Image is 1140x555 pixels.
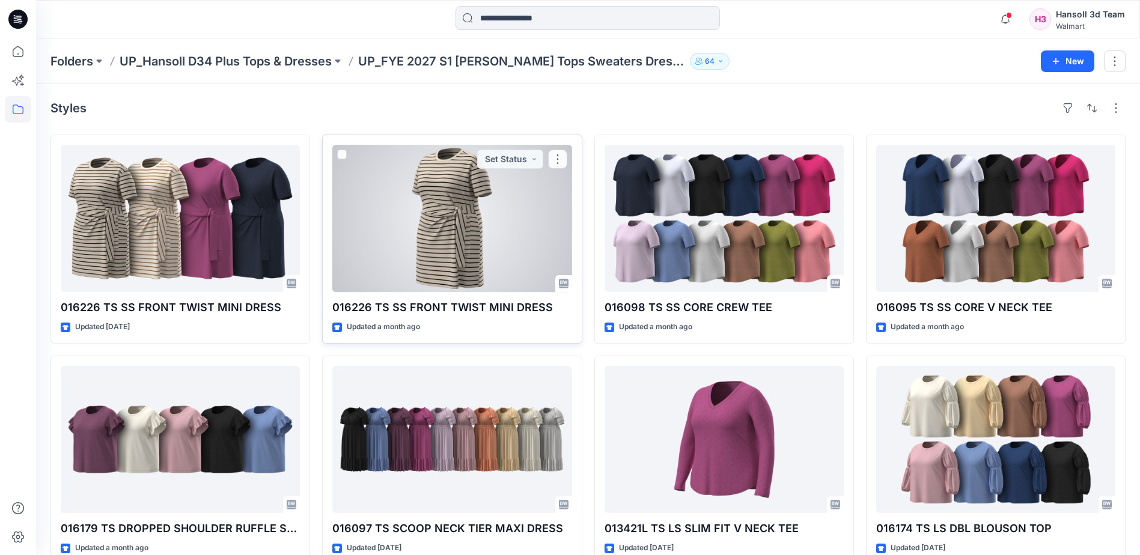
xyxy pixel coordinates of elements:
p: Updated [DATE] [619,542,674,554]
p: Updated a month ago [347,321,420,333]
a: UP_Hansoll D34 Plus Tops & Dresses [120,53,332,70]
p: UP_FYE 2027 S1 [PERSON_NAME] Tops Sweaters Dresses [358,53,685,70]
a: 016095 TS SS CORE V NECK TEE [876,145,1115,292]
a: 016226 TS SS FRONT TWIST MINI DRESS [61,145,300,292]
div: Walmart [1056,22,1125,31]
p: 64 [705,55,715,68]
p: Updated [DATE] [891,542,945,554]
p: 016098 TS SS CORE CREW TEE [605,299,844,316]
a: 013421L TS LS SLIM FIT V NECK TEE [605,366,844,513]
p: Updated a month ago [75,542,148,554]
p: 016097 TS SCOOP NECK TIER MAXI DRESS [332,520,572,537]
button: New [1041,50,1094,72]
p: 016226 TS SS FRONT TWIST MINI DRESS [61,299,300,316]
p: Updated [DATE] [347,542,401,554]
a: 016226 TS SS FRONT TWIST MINI DRESS [332,145,572,292]
p: Updated [DATE] [75,321,130,333]
div: H3 [1029,8,1051,30]
p: 016174 TS LS DBL BLOUSON TOP [876,520,1115,537]
div: Hansoll 3d Team [1056,7,1125,22]
a: 016174 TS LS DBL BLOUSON TOP [876,366,1115,513]
p: Updated a month ago [891,321,964,333]
h4: Styles [50,101,87,115]
button: 64 [690,53,730,70]
p: 013421L TS LS SLIM FIT V NECK TEE [605,520,844,537]
a: 016179 TS DROPPED SHOULDER RUFFLE SLEEVE TEE [61,366,300,513]
p: 016226 TS SS FRONT TWIST MINI DRESS [332,299,572,316]
p: Updated a month ago [619,321,692,333]
a: 016098 TS SS CORE CREW TEE [605,145,844,292]
a: 016097 TS SCOOP NECK TIER MAXI DRESS [332,366,572,513]
a: Folders [50,53,93,70]
p: 016179 TS DROPPED SHOULDER RUFFLE SLEEVE TEE [61,520,300,537]
p: 016095 TS SS CORE V NECK TEE [876,299,1115,316]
